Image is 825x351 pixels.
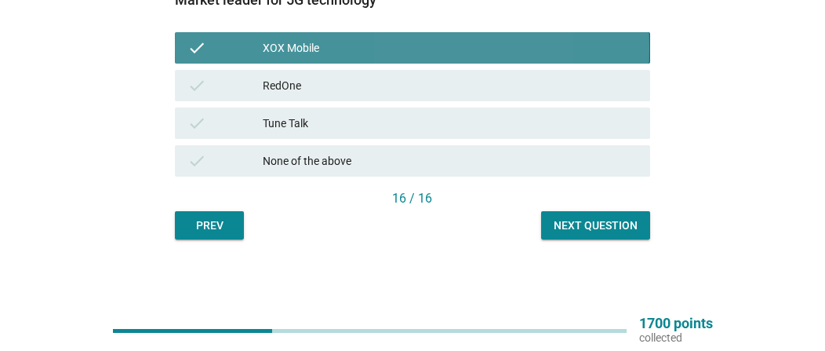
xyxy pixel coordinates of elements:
div: XOX Mobile [263,38,638,57]
button: Next question [541,211,650,239]
i: check [187,114,206,133]
i: check [187,38,206,57]
div: 16 / 16 [175,189,649,208]
div: Tune Talk [263,114,638,133]
div: None of the above [263,152,638,170]
p: collected [639,331,713,345]
p: 1700 points [639,316,713,331]
div: RedOne [263,76,638,95]
i: check [187,76,206,95]
div: Next question [554,218,638,234]
div: Prev [187,218,231,234]
i: check [187,152,206,170]
button: Prev [175,211,244,239]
